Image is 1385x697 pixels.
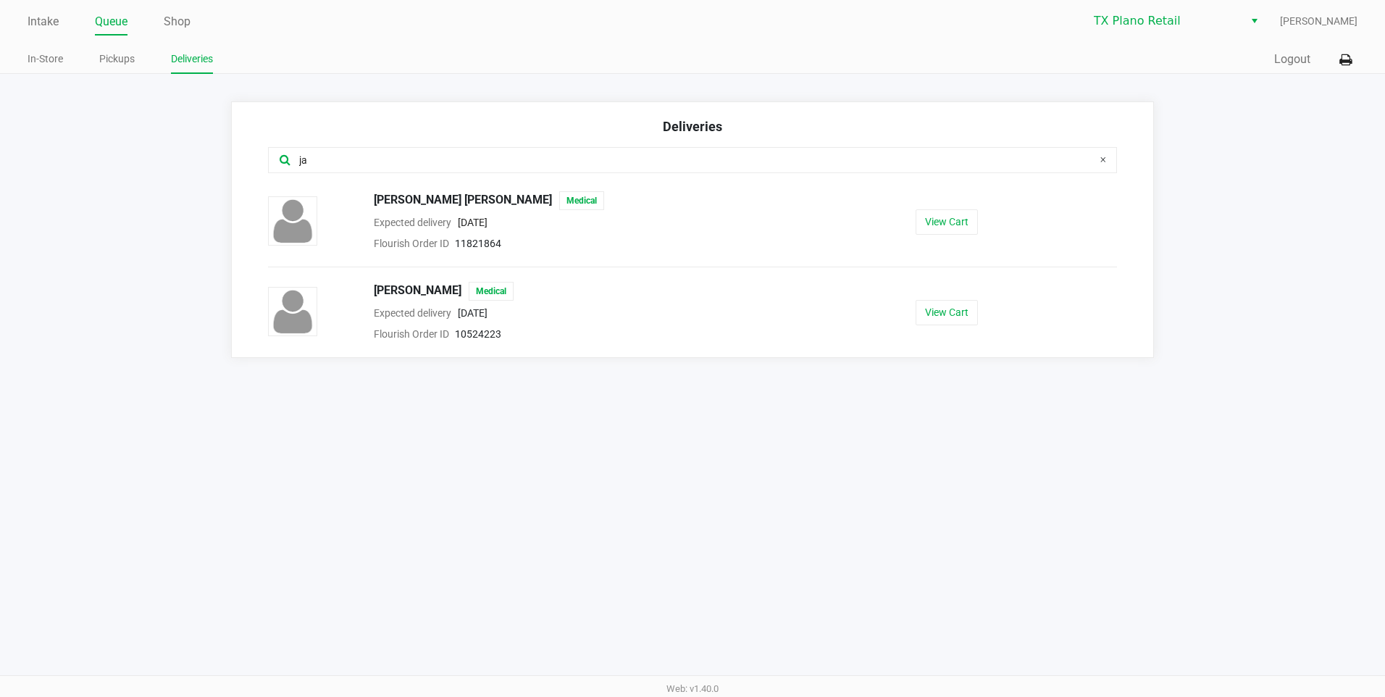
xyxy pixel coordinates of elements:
a: In-Store [28,50,63,68]
span: Expected delivery [374,307,451,319]
span: Deliveries [663,119,722,134]
span: TX Plano Retail [1094,12,1235,30]
span: Expected delivery [374,217,451,228]
span: [DATE] [458,307,488,319]
span: Medical [559,191,604,210]
span: Flourish Order ID [374,238,449,249]
a: Intake [28,12,59,32]
span: [PERSON_NAME] [374,282,461,301]
span: [DATE] [458,217,488,228]
button: Select [1244,8,1265,34]
span: Web: v1.40.0 [666,683,719,694]
button: Logout [1274,51,1310,68]
a: Queue [95,12,127,32]
button: View Cart [916,300,978,325]
span: 11821864 [455,238,501,249]
span: Flourish Order ID [374,328,449,340]
a: Pickups [99,50,135,68]
span: 10524223 [455,328,501,340]
button: View Cart [916,209,978,235]
span: [PERSON_NAME] [PERSON_NAME] [374,191,552,210]
a: Deliveries [171,50,213,68]
a: Shop [164,12,191,32]
input: Search by Name or Order ID... [298,152,1042,169]
span: [PERSON_NAME] [1280,14,1357,29]
span: Medical [469,282,514,301]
